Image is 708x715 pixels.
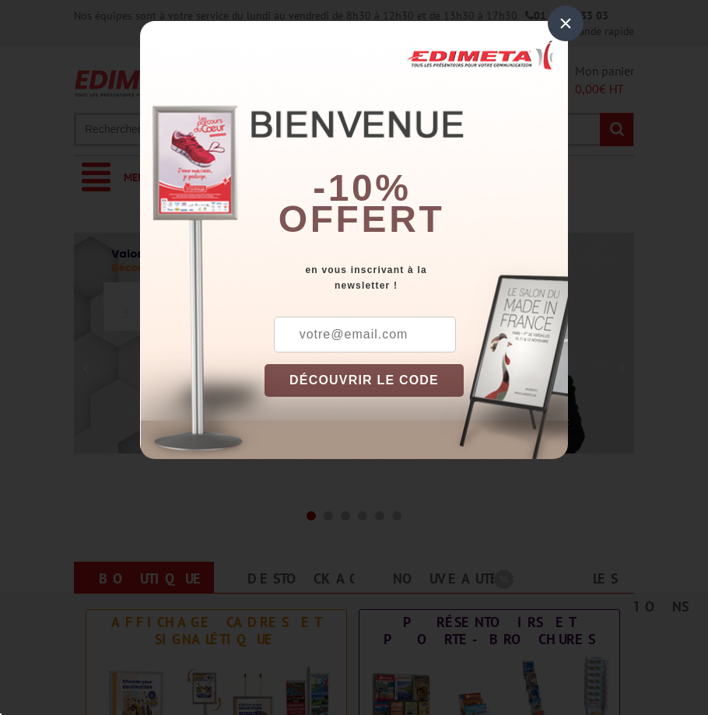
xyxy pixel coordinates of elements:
b: -10% [313,167,411,209]
font: offert [279,198,445,240]
input: votre@email.com [274,317,456,352]
div: × [548,5,584,41]
button: DÉCOUVRIR LE CODE [265,364,464,397]
div: en vous inscrivant à la newsletter ! [265,262,568,293]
